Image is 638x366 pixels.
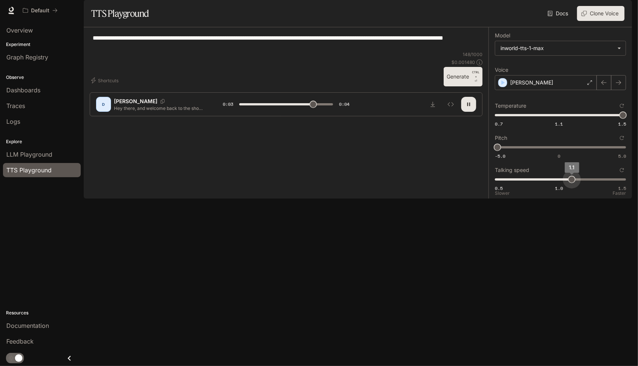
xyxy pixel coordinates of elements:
span: 0:03 [223,101,233,108]
button: Download audio [425,97,440,112]
span: -5.0 [495,153,505,159]
h1: TTS Playground [91,6,149,21]
button: Reset to default [618,166,626,174]
span: 1.1 [569,164,575,170]
button: Inspect [443,97,458,112]
p: [PERSON_NAME] [510,79,553,86]
span: 0 [558,153,560,159]
p: ⏎ [472,70,480,83]
button: Reset to default [618,102,626,110]
div: inworld-tts-1-max [495,41,626,55]
p: Model [495,33,510,38]
button: Reset to default [618,134,626,142]
p: $ 0.001480 [451,59,475,65]
button: Clone Voice [577,6,625,21]
button: GenerateCTRL +⏎ [444,67,483,86]
p: Talking speed [495,167,529,173]
span: 1.5 [618,185,626,191]
p: CTRL + [472,70,480,79]
div: inworld-tts-1-max [500,44,614,52]
span: 0.5 [495,185,503,191]
p: [PERSON_NAME] [114,98,157,105]
span: 1.0 [555,185,563,191]
button: Copy Voice ID [157,99,168,104]
div: D [98,98,110,110]
a: Docs [546,6,571,21]
p: Slower [495,191,510,196]
span: 0:04 [339,101,349,108]
p: Pitch [495,135,507,141]
p: Temperature [495,103,526,108]
span: 5.0 [618,153,626,159]
p: Voice [495,67,508,73]
p: 148 / 1000 [463,51,483,58]
span: 1.1 [555,121,563,127]
p: Hey there, and welcome back to the show! We've got a fascinating episode lined up [DATE], includi... [114,105,205,111]
button: All workspaces [19,3,61,18]
button: Shortcuts [90,74,121,86]
p: Default [31,7,49,14]
span: 0.7 [495,121,503,127]
span: 1.5 [618,121,626,127]
p: Faster [613,191,626,196]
